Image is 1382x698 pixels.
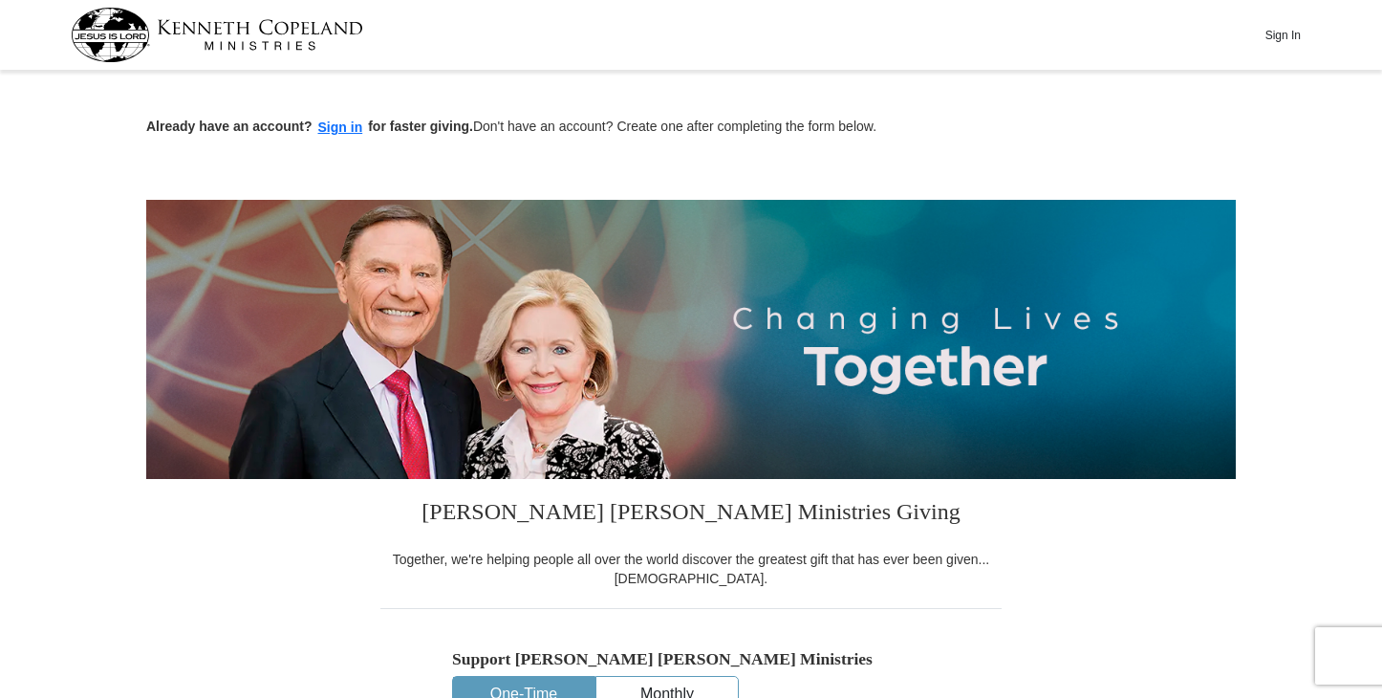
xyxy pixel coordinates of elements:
[313,117,369,139] button: Sign in
[452,649,930,669] h5: Support [PERSON_NAME] [PERSON_NAME] Ministries
[380,550,1002,588] div: Together, we're helping people all over the world discover the greatest gift that has ever been g...
[1254,20,1311,50] button: Sign In
[380,479,1002,550] h3: [PERSON_NAME] [PERSON_NAME] Ministries Giving
[71,8,363,62] img: kcm-header-logo.svg
[146,117,1236,139] p: Don't have an account? Create one after completing the form below.
[146,119,473,134] strong: Already have an account? for faster giving.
